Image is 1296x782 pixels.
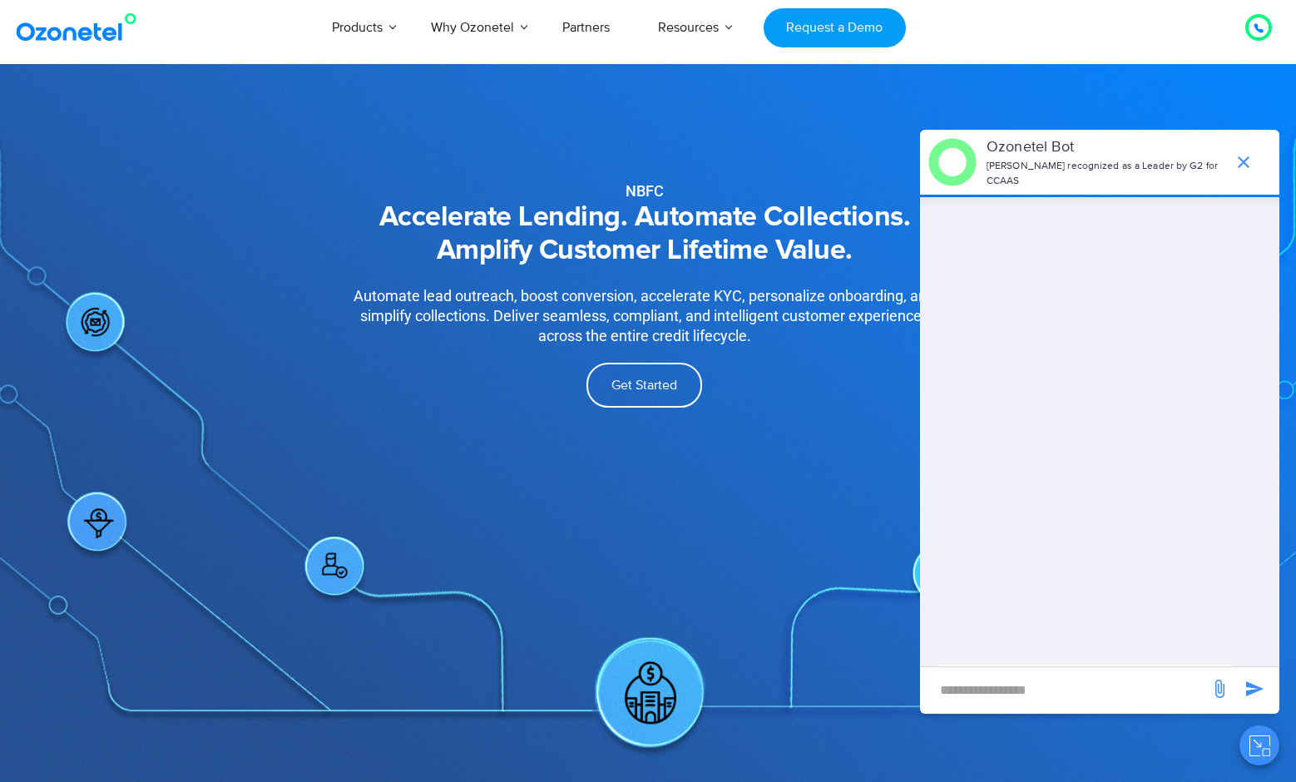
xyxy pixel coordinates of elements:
button: Close chat [1239,725,1279,765]
img: header [928,138,977,186]
div: NBFC [299,184,991,199]
p: Ozonetel Bot [987,136,1225,159]
span: send message [1238,672,1271,705]
span: Get Started [611,379,677,392]
div: Automate lead outreach, boost conversion, accelerate KYC, personalize onboarding, and simplify co... [340,286,949,346]
a: Request a Demo [764,8,906,47]
div: new-msg-input [928,676,1201,705]
p: [PERSON_NAME] recognized as a Leader by G2 for CCAAS [987,159,1225,189]
span: end chat or minimize [1227,146,1260,179]
h2: Accelerate Lending. Automate Collections. Amplify Customer Lifetime Value. [299,201,991,268]
span: send message [1203,672,1236,705]
a: Get Started [586,363,702,408]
